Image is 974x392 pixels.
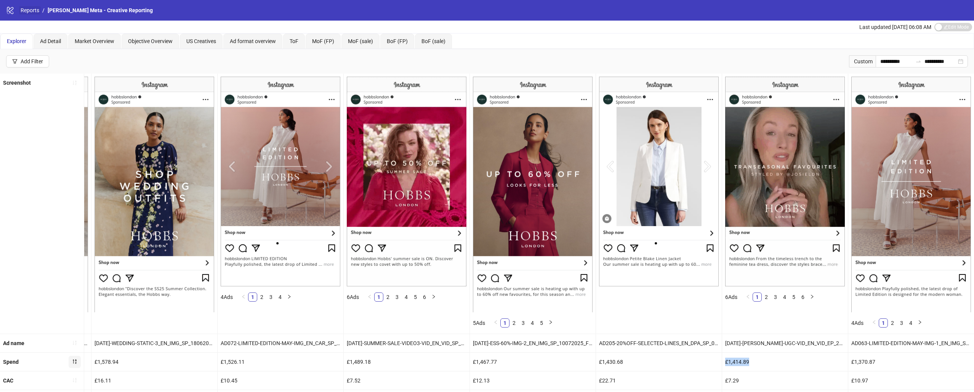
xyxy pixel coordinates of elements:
li: 3 [392,292,402,302]
span: right [918,320,922,325]
a: 3 [897,319,906,327]
div: [DATE]-SUMMER-SALE-VIDEO3-VID_EN_VID_SP_02072025_F_NSE_SC1_USP1_SALE [344,334,469,352]
li: / [42,6,45,14]
div: £1,430.68 [596,353,722,371]
div: £7.52 [344,371,469,390]
span: BoF (FP) [387,38,408,44]
a: 5 [790,293,798,301]
button: right [546,318,555,328]
div: £12.13 [470,371,596,390]
span: swap-right [915,58,921,64]
a: 2 [762,293,771,301]
span: 4 Ads [221,294,233,300]
span: sort-ascending [72,378,77,383]
span: sort-ascending [72,80,77,85]
img: Screenshot 120227436003680624 [221,77,340,286]
li: 4 [780,292,789,302]
span: right [431,294,436,299]
a: 1 [879,319,887,327]
span: Objective Overview [128,38,173,44]
div: £10.97 [848,371,974,390]
div: [DATE]-ESS-60%-IMG-2_EN_IMG_SP_10072025_F_CC_SC1_USP1_SALE [470,334,596,352]
span: Market Overview [75,38,114,44]
span: to [915,58,921,64]
a: 3 [771,293,780,301]
li: 4 [402,292,411,302]
li: 1 [879,318,888,328]
span: sort-descending [72,359,77,364]
a: 4 [528,319,537,327]
span: filter [12,59,18,64]
li: 2 [257,292,266,302]
b: Screenshot [3,80,31,86]
li: 2 [762,292,771,302]
a: 5 [411,293,420,301]
button: Add Filter [6,55,49,67]
span: 5 Ads [473,320,485,326]
li: Next Page [915,318,924,328]
li: 6 [420,292,429,302]
b: Spend [3,359,19,365]
a: 1 [753,293,761,301]
div: AD072-LIMITED-EDITION-MAY-IMG_EN_CAR_SP_20052025_F_CC_SC24_None_LIMITED EDITION [218,334,343,352]
div: Custom [849,55,876,67]
a: 1 [375,293,383,301]
li: 3 [897,318,906,328]
div: £16.11 [91,371,217,390]
a: 2 [888,319,897,327]
span: Last updated [DATE] 06:08 AM [859,24,931,30]
div: £1,414.89 [722,353,848,371]
a: 4 [907,319,915,327]
img: Screenshot 120230131307320624 [473,77,593,312]
button: right [429,292,438,302]
li: 5 [789,292,798,302]
div: £22.71 [596,371,722,390]
button: right [807,292,817,302]
div: £1,489.18 [344,353,469,371]
li: 1 [500,318,509,328]
a: 4 [780,293,789,301]
span: 4 Ads [851,320,863,326]
a: 1 [501,319,509,327]
span: left [746,294,750,299]
button: left [870,318,879,328]
span: Ad Detail [40,38,61,44]
span: MoF (sale) [348,38,373,44]
a: 6 [420,293,429,301]
li: Previous Page [365,292,374,302]
div: £1,526.11 [218,353,343,371]
a: 2 [510,319,518,327]
li: Next Page [546,318,555,328]
li: Previous Page [491,318,500,328]
div: AD063-LIMITED-EDITION-MAY-IMG-1_EN_IMG_SP_20052025_F_CC_SC24_USP17_LIMITED EDITION [848,334,974,352]
span: sort-ascending [72,340,77,345]
button: left [743,292,753,302]
li: Next Page [285,292,294,302]
li: 6 [798,292,807,302]
div: £10.45 [218,371,343,390]
span: 6 Ads [347,294,359,300]
li: Previous Page [870,318,879,328]
span: left [872,320,876,325]
span: left [241,294,246,299]
span: Ad format overview [230,38,276,44]
span: left [367,294,372,299]
li: 4 [276,292,285,302]
a: 6 [799,293,807,301]
span: right [548,320,553,325]
a: 1 [248,293,257,301]
li: 1 [753,292,762,302]
span: MoF (FP) [312,38,334,44]
a: 4 [276,293,284,301]
span: ToF [290,38,298,44]
a: 3 [519,319,527,327]
li: 2 [509,318,519,328]
span: BoF (sale) [421,38,445,44]
li: 2 [383,292,392,302]
span: US Creatives [186,38,216,44]
div: £1,370.87 [848,353,974,371]
li: 4 [528,318,537,328]
div: Add Filter [21,58,43,64]
li: Previous Page [239,292,248,302]
div: [DATE]-WEDDING-STATIC-3_EN_IMG_SP_18062025_F_NSE_SC24_None_ONSEASION – Copy 2 [91,334,217,352]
